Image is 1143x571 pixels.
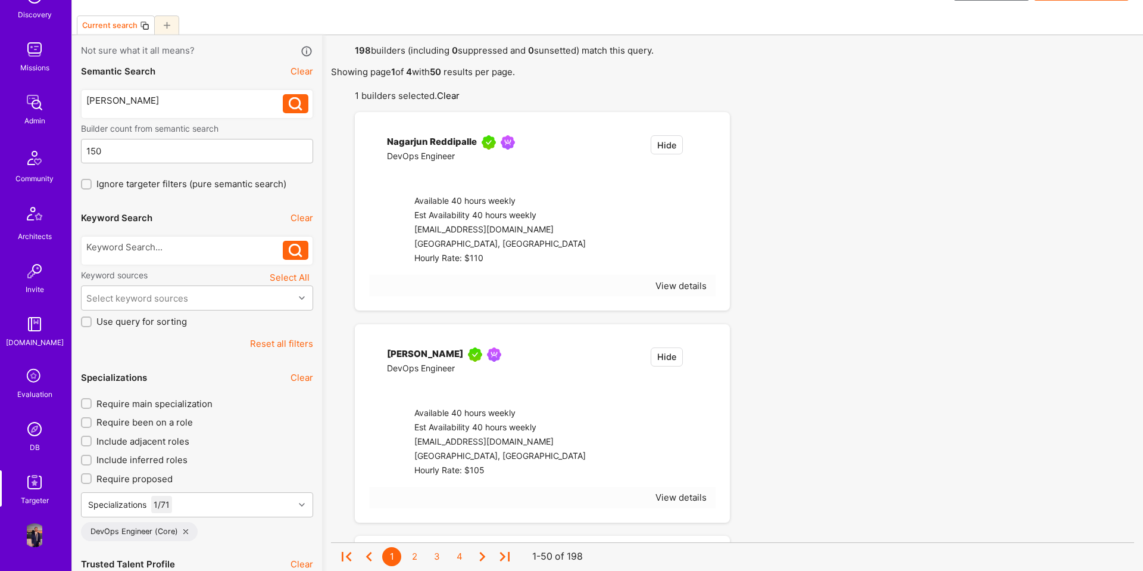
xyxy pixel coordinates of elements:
div: Est Availability 40 hours weekly [414,421,586,435]
div: DevOps Engineer [387,362,506,376]
span: Ignore targeter filters (pure semantic search) [96,178,286,190]
div: Hourly Rate: $110 [414,252,586,266]
button: Hide [651,347,683,367]
div: 1 / 71 [151,496,172,513]
span: Include adjacent roles [96,435,189,448]
div: View details [655,280,707,292]
div: DB [30,441,40,454]
button: Clear [437,89,460,102]
label: Builder count from semantic search [81,123,313,134]
div: DevOps Engineer (Core) [81,522,198,541]
div: [GEOGRAPHIC_DATA], [GEOGRAPHIC_DATA] [414,237,586,252]
i: icon Plus [164,22,170,29]
div: Current search [82,21,138,30]
i: icon EmptyStar [698,135,707,144]
div: Architects [18,230,52,243]
img: admin teamwork [23,91,46,114]
img: guide book [23,312,46,336]
button: Clear [291,65,313,77]
strong: 4 [406,66,412,77]
strong: 1 [391,66,395,77]
button: Select All [266,269,313,285]
img: Skill Targeter [23,470,46,494]
img: Admin Search [23,417,46,441]
div: Specializations [88,498,146,511]
div: [EMAIL_ADDRESS][DOMAIN_NAME] [414,223,586,237]
span: Use query for sorting [96,315,187,328]
img: A.Teamer in Residence [468,347,482,362]
span: Require main specialization [96,398,213,410]
a: User Avatar [20,523,49,547]
p: Showing page of with results per page. [331,66,1134,78]
span: Include inferred roles [96,454,188,466]
span: Require proposed [96,473,173,485]
i: icon EmptyStar [698,347,707,356]
div: 3 [427,547,446,566]
div: Discovery [18,8,52,21]
img: Invite [23,259,46,283]
div: Hourly Rate: $105 [414,464,586,478]
div: Admin [24,114,45,127]
div: Community [15,172,54,185]
div: 2 [405,547,424,566]
div: [PERSON_NAME] [86,94,283,107]
button: Hide [651,135,683,154]
div: Available 40 hours weekly [414,406,586,421]
label: Keyword sources [81,269,148,281]
i: icon Search [289,97,302,111]
span: 1 builders selected. [355,89,460,102]
button: Clear [291,558,313,570]
i: icon Close [183,529,188,534]
div: 1-50 of 198 [532,551,583,563]
i: icon linkedIn [387,166,396,175]
div: 4 [450,547,469,566]
strong: 198 [355,45,371,56]
i: icon Info [300,45,314,58]
i: icon Chevron [299,502,305,508]
span: Require been on a role [96,416,193,429]
i: icon Chevron [299,295,305,301]
div: Invite [26,283,44,296]
div: Semantic Search [81,65,155,77]
img: Been on Mission [501,135,515,150]
div: Available 40 hours weekly [414,194,586,209]
img: Architects [20,201,49,230]
button: Clear [291,371,313,384]
div: Nagarjun Reddipalle [387,135,477,150]
strong: 50 [430,66,441,77]
div: Targeter [21,494,49,507]
i: icon linkedIn [387,378,396,387]
i: icon Search [289,244,302,257]
div: Select keyword sources [86,292,188,305]
div: [DOMAIN_NAME] [6,336,64,349]
div: [GEOGRAPHIC_DATA], [GEOGRAPHIC_DATA] [414,449,586,464]
div: Est Availability 40 hours weekly [414,209,586,223]
div: Keyword Search [81,212,152,224]
div: View details [655,491,707,504]
img: User Avatar [23,523,46,547]
div: [PERSON_NAME] [387,347,463,362]
div: Specializations [81,371,147,384]
img: Community [20,144,49,172]
button: Clear [291,212,313,224]
div: [EMAIL_ADDRESS][DOMAIN_NAME] [414,435,586,449]
i: icon SelectionTeam [23,365,46,388]
img: teamwork [23,38,46,61]
div: 1 [382,547,401,566]
img: Been on Mission [487,347,501,362]
div: DevOps Engineer [387,150,520,164]
span: Not sure what it all means? [81,44,195,58]
div: Missions [20,61,49,74]
strong: 0 [528,45,534,56]
strong: 0 [452,45,458,56]
img: A.Teamer in Residence [482,135,496,150]
div: Trusted Talent Profile [81,558,175,570]
i: icon Copy [140,21,149,30]
div: Evaluation [17,388,52,401]
button: Reset all filters [250,337,313,350]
